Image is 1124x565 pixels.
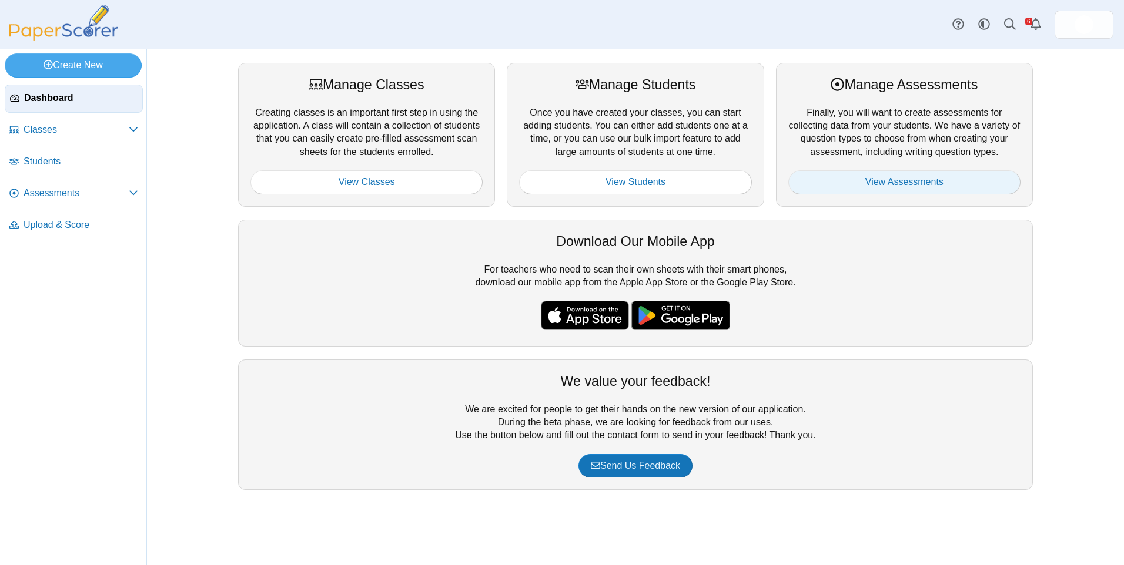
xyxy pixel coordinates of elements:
a: Upload & Score [5,211,143,240]
div: For teachers who need to scan their own sheets with their smart phones, download our mobile app f... [238,220,1033,347]
a: View Students [519,170,751,194]
div: Creating classes is an important first step in using the application. A class will contain a coll... [238,63,495,206]
img: apple-store-badge.svg [541,301,629,330]
span: Dashboard [24,92,138,105]
a: Send Us Feedback [578,454,693,477]
a: ps.hreErqNOxSkiDGg1 [1055,11,1113,39]
img: google-play-badge.png [631,301,730,330]
img: PaperScorer [5,5,122,41]
a: PaperScorer [5,32,122,42]
a: View Classes [250,170,483,194]
div: Manage Assessments [788,75,1021,94]
a: Dashboard [5,85,143,113]
span: Students [24,155,138,168]
div: We are excited for people to get their hands on the new version of our application. During the be... [238,359,1033,490]
a: Students [5,148,143,176]
span: Send Us Feedback [591,460,680,470]
a: Assessments [5,180,143,208]
span: Classes [24,123,129,136]
span: Micah Willis [1075,15,1093,34]
div: Finally, you will want to create assessments for collecting data from your students. We have a va... [776,63,1033,206]
div: Download Our Mobile App [250,232,1021,251]
div: Manage Classes [250,75,483,94]
img: ps.hreErqNOxSkiDGg1 [1075,15,1093,34]
a: View Assessments [788,170,1021,194]
div: Once you have created your classes, you can start adding students. You can either add students on... [507,63,764,206]
div: We value your feedback! [250,372,1021,391]
a: Alerts [1023,12,1049,38]
span: Upload & Score [24,218,138,231]
a: Create New [5,53,142,77]
a: Classes [5,116,143,144]
span: Assessments [24,187,129,200]
div: Manage Students [519,75,751,94]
